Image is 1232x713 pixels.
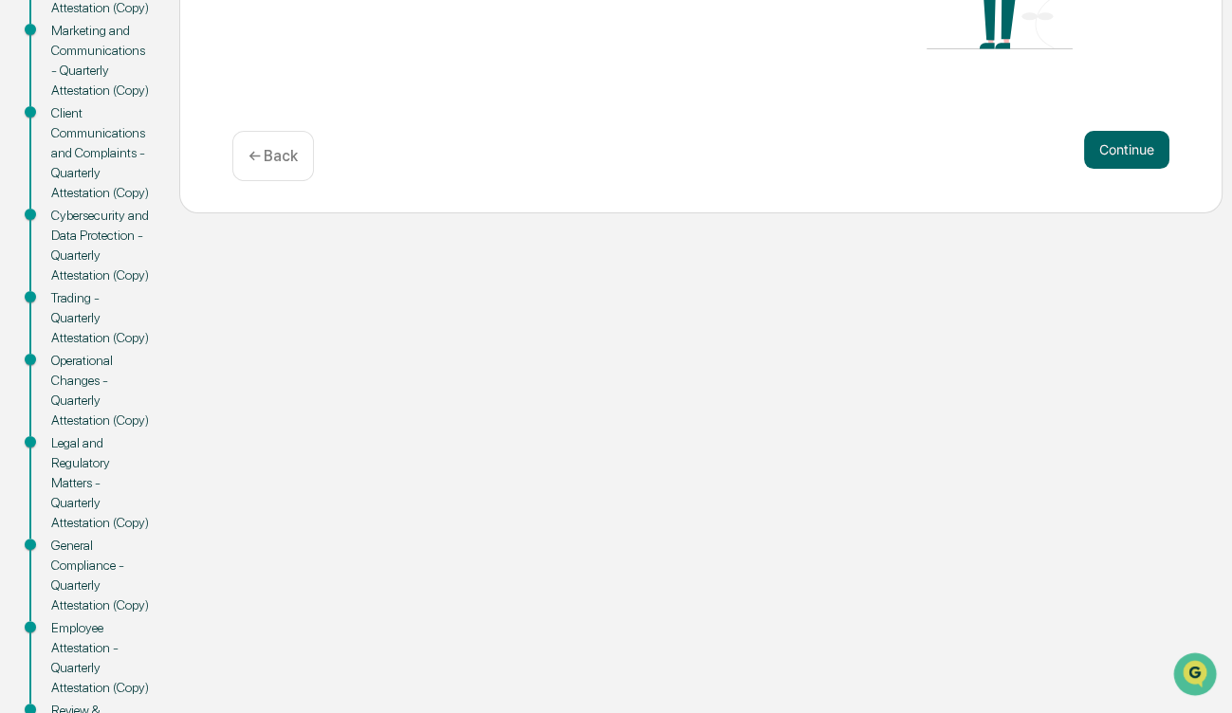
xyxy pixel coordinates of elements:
div: 🗄️ [138,240,153,255]
a: 🖐️Preclearance [11,230,130,265]
span: Attestations [156,238,235,257]
div: Trading - Quarterly Attestation (Copy) [51,288,149,348]
iframe: Open customer support [1171,650,1223,702]
a: Powered byPylon [134,320,230,335]
button: Continue [1084,131,1169,169]
div: Operational Changes - Quarterly Attestation (Copy) [51,351,149,430]
div: We're available if you need us! [64,163,240,178]
a: 🗄️Attestations [130,230,243,265]
span: Preclearance [38,238,122,257]
span: Pylon [189,320,230,335]
div: Client Communications and Complaints - Quarterly Attestation (Copy) [51,103,149,203]
div: Marketing and Communications - Quarterly Attestation (Copy) [51,21,149,101]
div: Employee Attestation - Quarterly Attestation (Copy) [51,618,149,698]
p: How can we help? [19,39,345,69]
div: General Compliance - Quarterly Attestation (Copy) [51,536,149,615]
a: 🔎Data Lookup [11,266,127,301]
div: 🔎 [19,276,34,291]
button: Start new chat [322,150,345,173]
div: Legal and Regulatory Matters - Quarterly Attestation (Copy) [51,433,149,533]
img: 1746055101610-c473b297-6a78-478c-a979-82029cc54cd1 [19,144,53,178]
p: ← Back [248,147,298,165]
div: 🖐️ [19,240,34,255]
span: Data Lookup [38,274,120,293]
div: Start new chat [64,144,311,163]
div: Cybersecurity and Data Protection - Quarterly Attestation (Copy) [51,206,149,285]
